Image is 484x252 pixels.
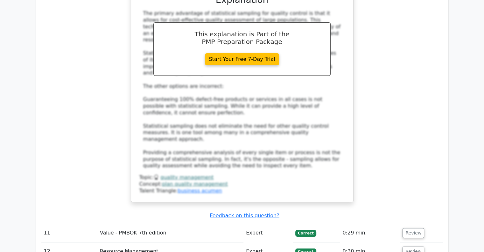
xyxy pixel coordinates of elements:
[139,174,345,194] div: Talent Triangle:
[162,181,228,187] a: plan quality management
[243,224,293,242] td: Expert
[139,181,345,188] div: Concept:
[160,174,214,180] a: quality management
[178,188,222,194] a: business acumen
[41,224,97,242] td: 11
[97,224,243,242] td: Value - PMBOK 7th edition
[403,228,424,238] button: Review
[139,174,345,181] div: Topic:
[143,10,341,169] div: The primary advantage of statistical sampling for quality control is that it allows for cost-effe...
[295,230,316,236] span: Correct
[210,212,279,219] a: Feedback on this question?
[340,224,400,242] td: 0:29 min.
[205,53,279,65] a: Start Your Free 7-Day Trial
